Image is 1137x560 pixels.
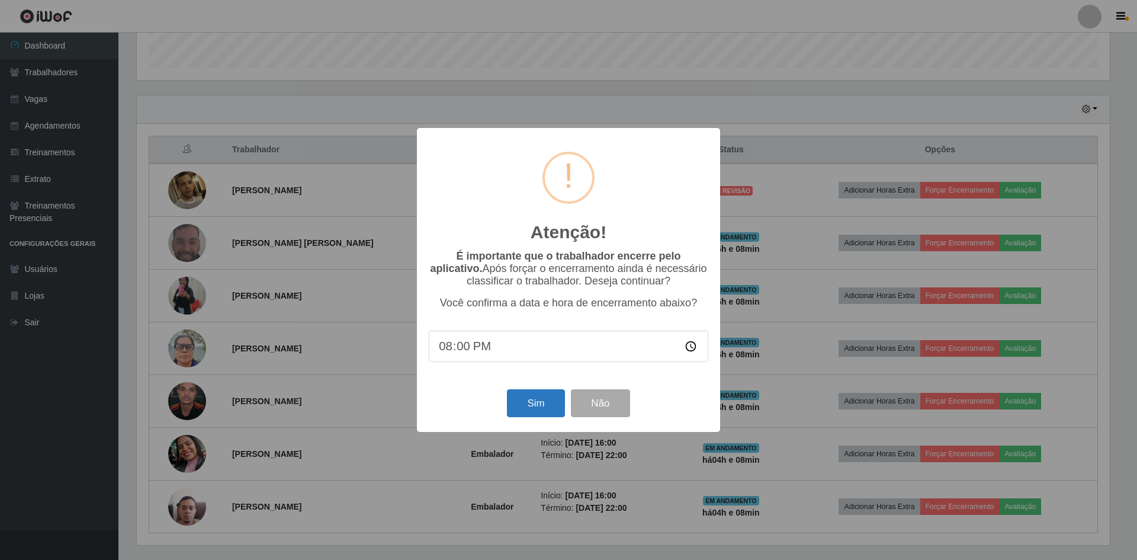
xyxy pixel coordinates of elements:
button: Sim [507,389,564,417]
b: É importante que o trabalhador encerre pelo aplicativo. [430,250,680,274]
p: Após forçar o encerramento ainda é necessário classificar o trabalhador. Deseja continuar? [429,250,708,287]
button: Não [571,389,629,417]
h2: Atenção! [531,222,606,243]
p: Você confirma a data e hora de encerramento abaixo? [429,297,708,309]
